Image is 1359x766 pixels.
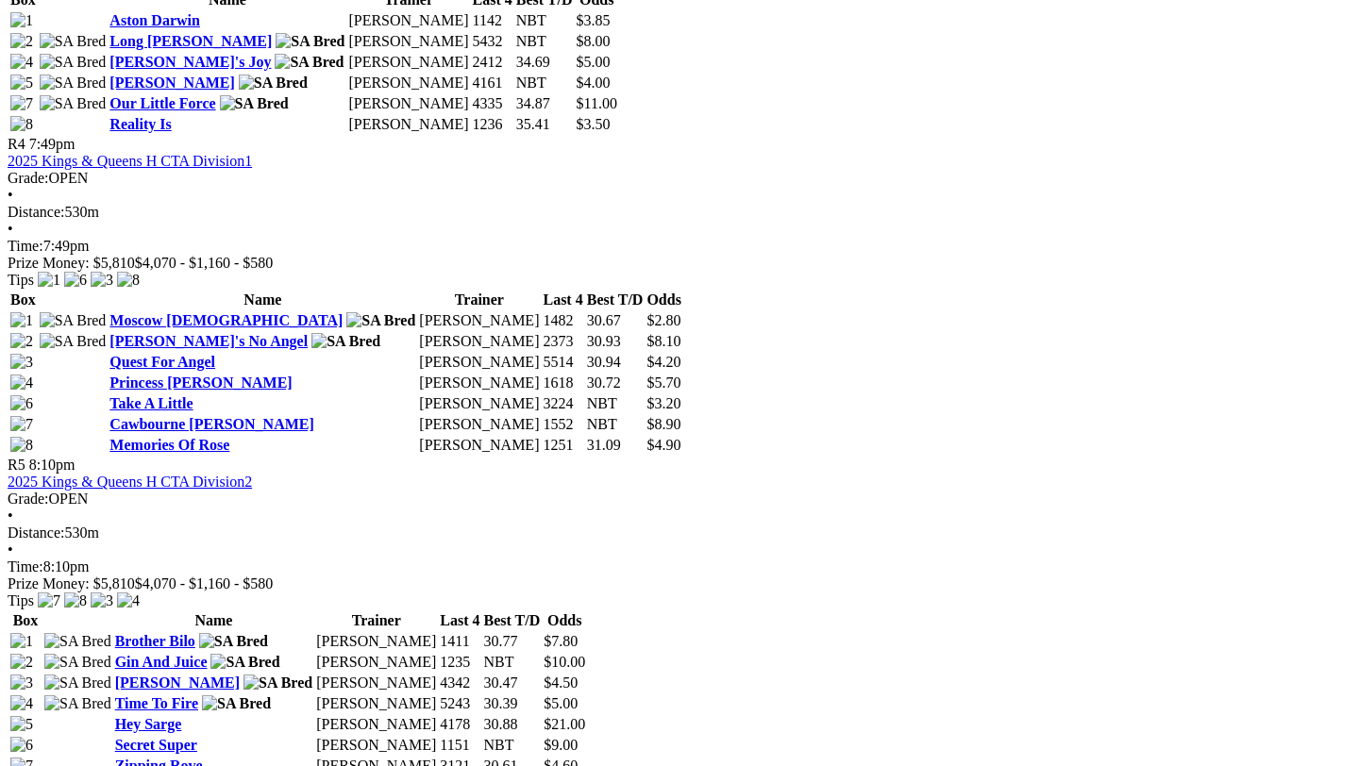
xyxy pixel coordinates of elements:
a: Long [PERSON_NAME] [109,33,272,49]
img: SA Bred [276,33,344,50]
td: [PERSON_NAME] [347,74,469,92]
td: NBT [515,11,574,30]
img: 1 [10,12,33,29]
span: $4.00 [577,75,611,91]
img: 7 [38,592,60,609]
td: NBT [586,394,645,413]
img: 2 [10,333,33,350]
td: 1618 [542,374,583,392]
td: [PERSON_NAME] [315,694,437,713]
span: Time: [8,558,43,574]
span: $3.20 [646,395,680,411]
a: [PERSON_NAME] [109,75,234,91]
a: Brother Bilo [115,633,195,649]
span: Grade: [8,170,49,186]
img: SA Bred [239,75,308,92]
img: SA Bred [44,674,111,691]
td: NBT [483,653,542,672]
img: 1 [10,633,33,650]
span: $10.00 [544,654,585,670]
span: Tips [8,592,34,608]
a: Memories Of Rose [109,437,229,453]
span: $3.50 [577,116,611,132]
span: Time: [8,238,43,254]
img: 1 [38,272,60,289]
th: Last 4 [439,611,480,630]
span: $5.00 [577,54,611,70]
td: 5243 [439,694,480,713]
th: Best T/D [483,611,542,630]
span: Distance: [8,525,64,541]
td: 30.77 [483,632,542,651]
span: $21.00 [544,716,585,732]
img: 2 [10,654,33,671]
img: SA Bred [40,312,107,329]
div: 8:10pm [8,558,1351,575]
img: 7 [10,95,33,112]
span: $8.90 [646,416,680,432]
span: 7:49pm [29,136,75,152]
td: [PERSON_NAME] [315,674,437,692]
td: 1236 [472,115,513,134]
div: 7:49pm [8,238,1351,255]
a: Our Little Force [109,95,215,111]
td: [PERSON_NAME] [418,436,540,455]
span: • [8,508,13,524]
a: Gin And Juice [115,654,208,670]
img: SA Bred [210,654,279,671]
span: • [8,541,13,558]
img: 3 [91,592,113,609]
td: [PERSON_NAME] [347,94,469,113]
img: SA Bred [40,333,107,350]
td: [PERSON_NAME] [315,632,437,651]
td: 34.87 [515,94,574,113]
img: 6 [10,737,33,754]
img: SA Bred [44,633,111,650]
td: NBT [515,74,574,92]
td: 1151 [439,736,480,755]
img: 8 [117,272,140,289]
img: SA Bred [275,54,344,71]
td: [PERSON_NAME] [347,115,469,134]
a: [PERSON_NAME]'s No Angel [109,333,308,349]
a: Reality Is [109,116,171,132]
a: Princess [PERSON_NAME] [109,375,292,391]
a: Moscow [DEMOGRAPHIC_DATA] [109,312,343,328]
th: Trainer [418,291,540,309]
a: [PERSON_NAME]'s Joy [109,54,271,70]
td: [PERSON_NAME] [418,332,540,351]
div: 530m [8,525,1351,541]
th: Odds [646,291,681,309]
img: 5 [10,75,33,92]
td: 30.88 [483,715,542,734]
img: 2 [10,33,33,50]
div: Prize Money: $5,810 [8,255,1351,272]
span: $4.50 [544,674,578,691]
td: 1251 [542,436,583,455]
img: 8 [64,592,87,609]
span: $8.00 [577,33,611,49]
div: OPEN [8,491,1351,508]
td: 4335 [472,94,513,113]
img: 5 [10,716,33,733]
td: [PERSON_NAME] [315,736,437,755]
td: 2412 [472,53,513,72]
td: 1235 [439,653,480,672]
img: SA Bred [346,312,415,329]
td: 30.39 [483,694,542,713]
td: 1552 [542,415,583,434]
td: [PERSON_NAME] [418,311,540,330]
td: 30.72 [586,374,645,392]
span: Tips [8,272,34,288]
a: Aston Darwin [109,12,200,28]
a: Time To Fire [115,695,198,711]
th: Trainer [315,611,437,630]
img: SA Bred [311,333,380,350]
td: 3224 [542,394,583,413]
span: $5.70 [646,375,680,391]
td: 31.09 [586,436,645,455]
td: 1411 [439,632,480,651]
td: 5432 [472,32,513,51]
div: OPEN [8,170,1351,187]
span: $3.85 [577,12,611,28]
